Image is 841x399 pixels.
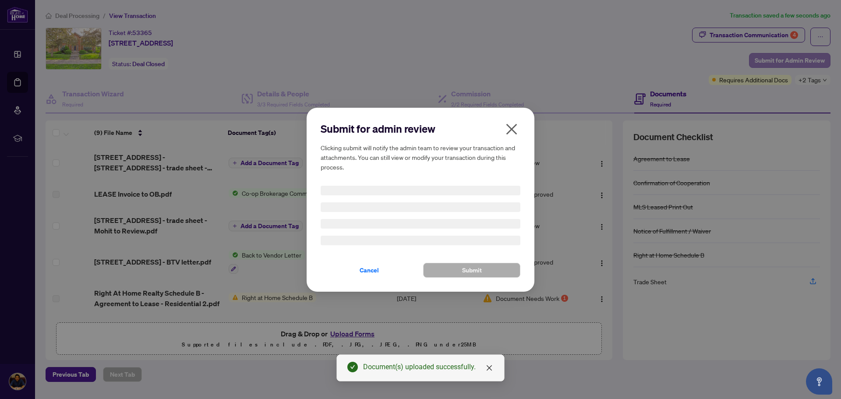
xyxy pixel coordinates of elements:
[806,368,832,395] button: Open asap
[423,263,520,278] button: Submit
[505,122,519,136] span: close
[321,263,418,278] button: Cancel
[363,362,494,372] div: Document(s) uploaded successfully.
[347,362,358,372] span: check-circle
[360,263,379,277] span: Cancel
[486,364,493,371] span: close
[321,143,520,172] h5: Clicking submit will notify the admin team to review your transaction and attachments. You can st...
[321,122,520,136] h2: Submit for admin review
[484,363,494,373] a: Close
